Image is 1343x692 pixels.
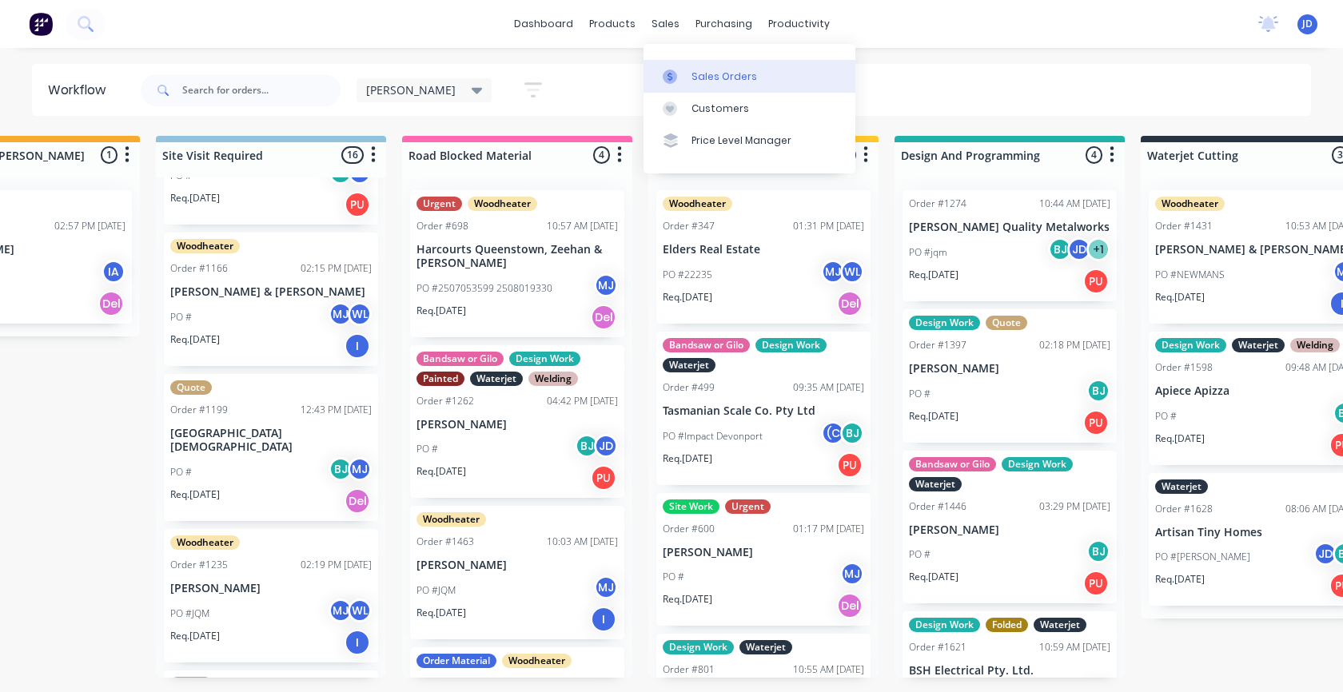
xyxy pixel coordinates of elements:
div: Design Work [1155,338,1226,352]
div: Customers [691,101,749,116]
div: QuoteOrder #119912:43 PM [DATE][GEOGRAPHIC_DATA][DEMOGRAPHIC_DATA]PO #BJMJReq.[DATE]Del [164,374,378,521]
p: [PERSON_NAME] Quality Metalworks [909,221,1110,234]
div: Woodheater [663,197,732,211]
div: MJ [594,575,618,599]
p: [PERSON_NAME] [909,523,1110,537]
span: JD [1302,17,1313,31]
div: JD [594,434,618,458]
p: Tasmanian Scale Co. Pty Ltd [663,404,864,418]
div: JD [1313,542,1337,566]
div: Del [837,593,863,618]
div: PU [591,465,616,491]
p: PO #2507053599 2508019330 [416,281,552,296]
img: Factory [29,12,53,36]
div: Bandsaw or Gilo [416,352,504,366]
div: Urgent [416,197,462,211]
div: Del [98,291,124,316]
div: Urgent [725,499,771,514]
p: Req. [DATE] [663,290,712,304]
div: MJ [821,260,845,284]
div: Bandsaw or Gilo [663,338,750,352]
p: Req. [DATE] [1155,572,1205,587]
p: [PERSON_NAME] [170,582,372,595]
div: Order #1166 [170,261,228,276]
div: 03:29 PM [DATE] [1039,499,1110,514]
div: Bandsaw or Gilo [909,457,996,471]
div: Del [345,488,370,514]
p: Req. [DATE] [909,409,958,424]
div: Order #347 [663,219,715,233]
div: Site Work [663,499,719,514]
div: Woodheater [416,512,486,527]
div: Order #1199 [170,403,228,417]
div: WL [840,260,864,284]
div: WoodheaterOrder #146310:03 AM [DATE][PERSON_NAME]PO #JQMMJReq.[DATE]I [410,506,624,639]
p: PO # [170,465,192,479]
div: Waterjet [909,477,962,491]
p: PO # [909,547,931,562]
span: [PERSON_NAME] [366,82,456,98]
div: Order #1621 [909,640,966,654]
p: Req. [DATE] [663,451,712,466]
div: Order Material [416,654,496,668]
div: Folded [986,618,1028,632]
div: MJ [329,302,353,326]
div: 10:57 AM [DATE] [547,219,618,233]
a: Price Level Manager [644,125,855,157]
div: 02:57 PM [DATE] [54,219,126,233]
div: Bandsaw or GiloDesign WorkPaintedWaterjetWeldingOrder #126204:42 PM [DATE][PERSON_NAME]PO #BJJDRe... [410,345,624,499]
div: + 1 [1086,237,1110,261]
div: 02:15 PM [DATE] [301,261,372,276]
div: Quote [170,677,212,691]
p: Req. [DATE] [416,606,466,620]
div: PU [345,192,370,217]
div: WoodheaterOrder #123502:19 PM [DATE][PERSON_NAME]PO #JQMMJWLReq.[DATE]I [164,529,378,662]
a: Sales Orders [644,60,855,92]
p: [GEOGRAPHIC_DATA][DEMOGRAPHIC_DATA] [170,427,372,454]
div: Sales Orders [691,70,757,84]
input: Search for orders... [182,74,341,106]
div: MJ [594,273,618,297]
div: 10:55 AM [DATE] [793,662,864,677]
div: Design WorkQuoteOrder #139702:18 PM [DATE][PERSON_NAME]PO #BJReq.[DATE]PU [903,309,1117,443]
p: Harcourts Queenstown, Zeehan & [PERSON_NAME] [416,243,618,270]
div: sales [644,12,687,36]
div: BJ [329,457,353,481]
div: Woodheater [502,654,572,668]
div: Order #698 [416,219,468,233]
div: Order #1397 [909,338,966,352]
div: Welding [528,372,578,386]
div: Quote [170,380,212,395]
p: PO # [170,310,192,324]
div: Waterjet [1155,479,1208,494]
div: Waterjet [1034,618,1086,632]
div: Waterjet [1232,338,1285,352]
div: PU [1083,410,1109,435]
p: Req. [DATE] [909,268,958,282]
div: Waterjet [663,358,715,372]
p: Req. [DATE] [170,332,220,347]
div: I [345,333,370,359]
div: BJ [1086,379,1110,403]
p: Req. [DATE] [416,304,466,318]
div: Bandsaw or GiloDesign WorkWaterjetOrder #49909:35 AM [DATE]Tasmanian Scale Co. Pty LtdPO #Impact ... [656,332,871,485]
div: Del [591,304,616,330]
div: MJ [840,562,864,586]
div: WoodheaterOrder #116602:15 PM [DATE][PERSON_NAME] & [PERSON_NAME]PO #MJWLReq.[DATE]I [164,233,378,366]
div: purchasing [687,12,760,36]
div: PU [1083,268,1109,294]
div: Quote [986,316,1027,330]
div: Order #1235 [170,558,228,572]
div: Woodheater [170,239,240,253]
p: Elders Real Estate [663,243,864,257]
div: 10:59 AM [DATE] [1039,640,1110,654]
div: 02:19 PM [DATE] [301,558,372,572]
div: UrgentWoodheaterOrder #69810:57 AM [DATE]Harcourts Queenstown, Zeehan & [PERSON_NAME]PO #25070535... [410,190,624,337]
div: Woodheater [170,535,240,550]
div: Order #1463 [416,535,474,549]
p: PO # [416,442,438,456]
div: 01:17 PM [DATE] [793,522,864,536]
p: Req. [DATE] [1155,432,1205,446]
div: Order #127410:44 AM [DATE][PERSON_NAME] Quality MetalworksPO #jqmBJJD+1Req.[DATE]PU [903,190,1117,301]
div: Order #1446 [909,499,966,514]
